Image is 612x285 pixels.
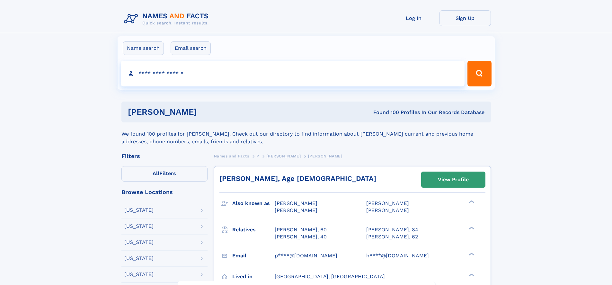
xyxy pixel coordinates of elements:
[308,154,342,158] span: [PERSON_NAME]
[232,198,275,209] h3: Also known as
[366,233,418,240] a: [PERSON_NAME], 62
[366,200,409,206] span: [PERSON_NAME]
[366,226,418,233] a: [PERSON_NAME], 84
[275,226,327,233] a: [PERSON_NAME], 60
[124,256,154,261] div: [US_STATE]
[121,153,208,159] div: Filters
[256,154,259,158] span: P
[275,200,317,206] span: [PERSON_NAME]
[266,154,301,158] span: [PERSON_NAME]
[124,240,154,245] div: [US_STATE]
[171,41,211,55] label: Email search
[366,207,409,213] span: [PERSON_NAME]
[124,224,154,229] div: [US_STATE]
[232,224,275,235] h3: Relatives
[438,172,469,187] div: View Profile
[219,174,376,183] a: [PERSON_NAME], Age [DEMOGRAPHIC_DATA]
[256,152,259,160] a: P
[214,152,249,160] a: Names and Facts
[467,226,475,230] div: ❯
[128,108,285,116] h1: [PERSON_NAME]
[124,208,154,213] div: [US_STATE]
[421,172,485,187] a: View Profile
[467,61,491,86] button: Search Button
[153,170,159,176] span: All
[124,272,154,277] div: [US_STATE]
[285,109,484,116] div: Found 100 Profiles In Our Records Database
[121,10,214,28] img: Logo Names and Facts
[467,273,475,277] div: ❯
[232,271,275,282] h3: Lived in
[232,250,275,261] h3: Email
[121,61,465,86] input: search input
[439,10,491,26] a: Sign Up
[121,122,491,146] div: We found 100 profiles for [PERSON_NAME]. Check out our directory to find information about [PERSO...
[275,233,327,240] a: [PERSON_NAME], 40
[266,152,301,160] a: [PERSON_NAME]
[467,252,475,256] div: ❯
[121,166,208,182] label: Filters
[275,207,317,213] span: [PERSON_NAME]
[275,273,385,280] span: [GEOGRAPHIC_DATA], [GEOGRAPHIC_DATA]
[388,10,439,26] a: Log In
[467,200,475,204] div: ❯
[121,189,208,195] div: Browse Locations
[123,41,164,55] label: Name search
